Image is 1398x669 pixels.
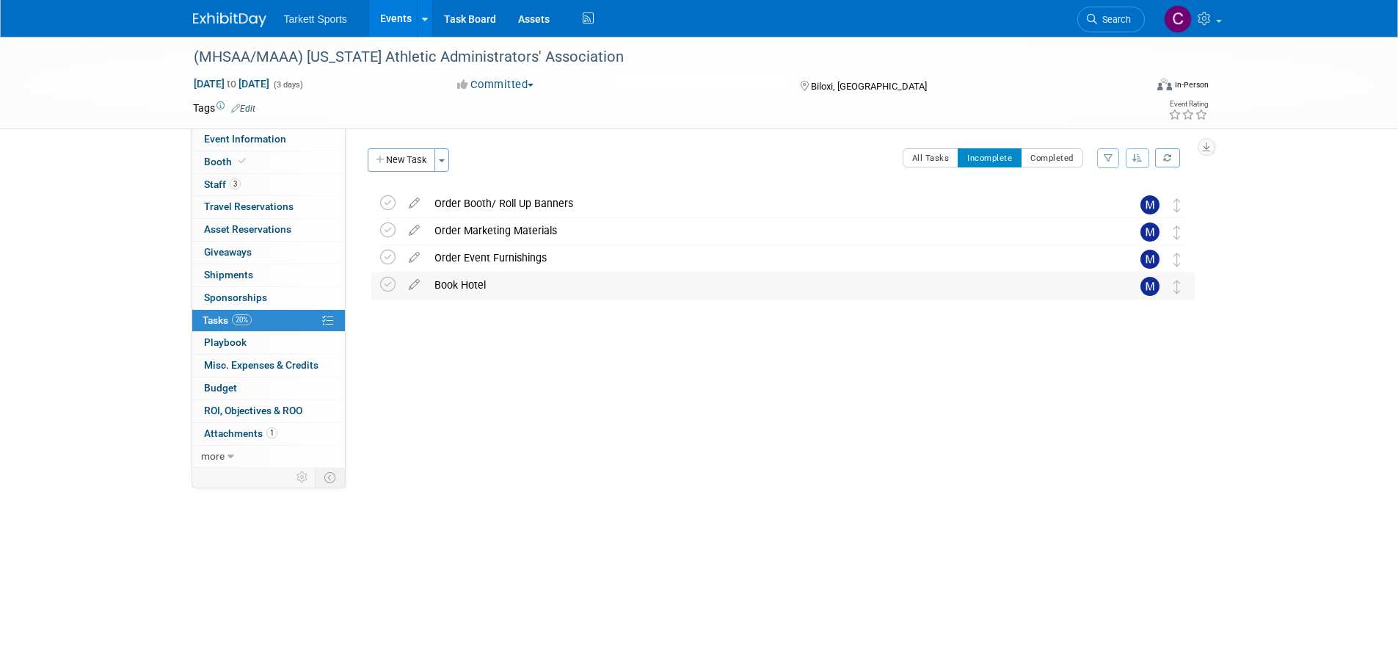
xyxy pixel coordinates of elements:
[427,218,1111,243] div: Order Marketing Materials
[192,287,345,309] a: Sponsorships
[427,272,1111,297] div: Book Hotel
[204,292,267,303] span: Sponsorships
[1173,198,1181,212] i: Move task
[204,133,286,145] span: Event Information
[266,427,277,438] span: 1
[201,450,225,462] span: more
[1164,5,1192,33] img: Cale Hayes
[239,157,246,165] i: Booth reservation complete
[284,13,347,25] span: Tarkett Sports
[1140,195,1159,214] img: Mathieu Martel
[1077,7,1145,32] a: Search
[1021,148,1083,167] button: Completed
[1173,225,1181,239] i: Move task
[192,423,345,445] a: Attachments1
[192,377,345,399] a: Budget
[204,382,237,394] span: Budget
[452,77,539,93] button: Committed
[192,242,345,264] a: Giveaways
[401,197,427,210] a: edit
[192,355,345,377] a: Misc. Expenses & Credits
[204,156,249,167] span: Booth
[225,78,239,90] span: to
[315,468,345,487] td: Toggle Event Tabs
[192,264,345,286] a: Shipments
[204,427,277,439] span: Attachments
[204,269,253,281] span: Shipments
[193,101,255,115] td: Tags
[368,148,435,172] button: New Task
[1174,79,1209,90] div: In-Person
[1140,277,1159,296] img: Mathieu Martel
[272,80,303,90] span: (3 days)
[290,468,316,487] td: Personalize Event Tab Strip
[192,219,345,241] a: Asset Reservations
[204,200,294,212] span: Travel Reservations
[1155,148,1180,167] a: Refresh
[204,223,291,235] span: Asset Reservations
[193,77,270,90] span: [DATE] [DATE]
[204,336,247,348] span: Playbook
[230,178,241,189] span: 3
[192,400,345,422] a: ROI, Objectives & ROO
[401,224,427,237] a: edit
[192,446,345,468] a: more
[189,44,1123,70] div: (MHSAA/MAAA) [US_STATE] Athletic Administrators' Association
[427,191,1111,216] div: Order Booth/ Roll Up Banners
[903,148,959,167] button: All Tasks
[192,310,345,332] a: Tasks20%
[1058,76,1209,98] div: Event Format
[204,178,241,190] span: Staff
[1140,223,1159,242] img: Mathieu Martel
[1173,253,1181,267] i: Move task
[204,359,318,371] span: Misc. Expenses & Credits
[1140,250,1159,269] img: Mathieu Martel
[193,12,266,27] img: ExhibitDay
[1097,14,1131,25] span: Search
[231,104,255,114] a: Edit
[204,405,302,416] span: ROI, Objectives & ROO
[192,332,345,354] a: Playbook
[811,81,927,92] span: Biloxi, [GEOGRAPHIC_DATA]
[192,129,345,151] a: Event Information
[1168,101,1208,108] div: Event Rating
[401,251,427,264] a: edit
[1157,79,1172,90] img: Format-Inperson.png
[958,148,1022,167] button: Incomplete
[203,314,252,326] span: Tasks
[192,196,345,218] a: Travel Reservations
[427,245,1111,270] div: Order Event Furnishings
[192,151,345,173] a: Booth
[1173,280,1181,294] i: Move task
[192,174,345,196] a: Staff3
[232,314,252,325] span: 20%
[401,278,427,292] a: edit
[204,246,252,258] span: Giveaways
